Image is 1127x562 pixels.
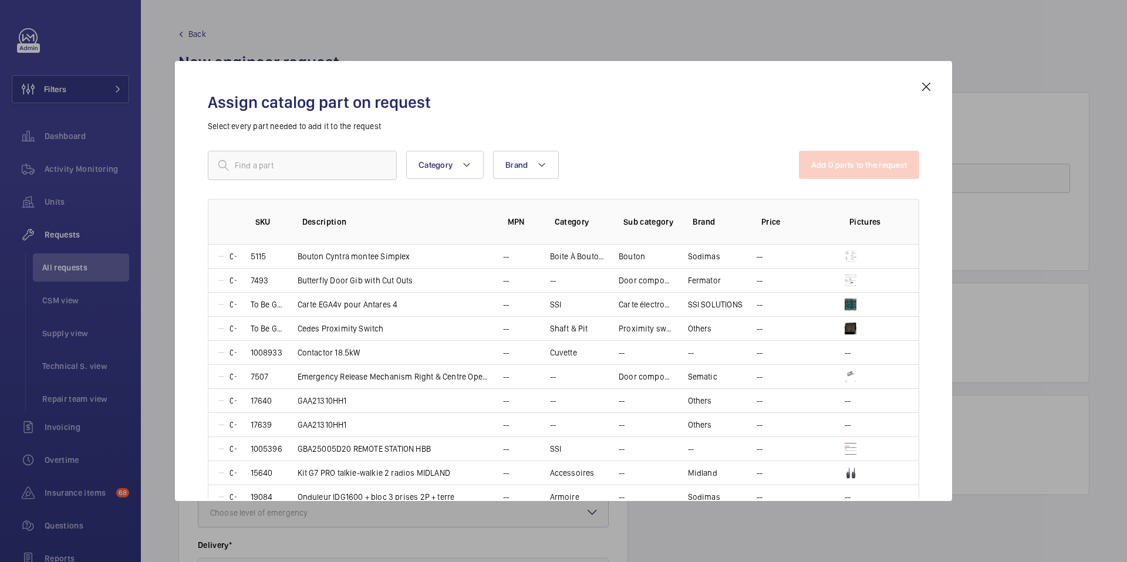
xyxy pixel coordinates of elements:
p: Carte électronique [619,299,674,310]
p: -- [757,395,762,407]
p: Bouton Cyntra montee Simplex [298,250,410,262]
p: Armoire [550,491,579,503]
p: Accessoires [550,467,595,479]
p: -- [757,443,762,455]
button: Brand [493,151,559,179]
p: -- [503,347,509,358]
p: Shaft & Pit [550,323,588,334]
p: Sematic [688,371,717,382]
p: 1008933 [251,347,282,358]
p: Emergency Release Mechanism Right & Centre Opening [298,371,489,382]
p: -- [757,371,762,382]
p: Others [688,323,712,334]
button: Add 0 parts to the request [799,151,920,179]
p: Others [688,419,712,431]
img: g3a49nfdYcSuQfseZNAG9Il-olRDJnLUGo71PhoUjj9uzZrS.png [845,250,856,262]
p: 0 [226,443,233,455]
p: -- [503,299,509,310]
p: To Be Generated [251,299,284,310]
input: Find a part [208,151,397,180]
p: 0 [226,347,233,358]
p: 7507 [251,371,269,382]
p: Boite À Boutons [550,250,605,262]
p: Brand [693,216,743,228]
p: 0 [226,395,233,407]
p: -- [550,275,556,286]
p: -- [757,491,762,503]
p: Onduleur IDG1600 + bloc 3 prises 2P + terre [298,491,455,503]
p: Category [555,216,605,228]
p: SSI [550,443,562,455]
p: Price [761,216,831,228]
p: SSI SOLUTIONS [688,299,743,310]
p: 17639 [251,419,272,431]
p: Door components [619,275,674,286]
p: Proximity switch [619,323,674,334]
p: SKU [255,216,284,228]
p: -- [845,395,851,407]
img: kk3TmbOYGquXUPLvN6SdosqAc-8_aV5Jaaivo0a5V83nLE68.png [845,467,856,479]
img: iDiDZI9L968JTgxBhqAA3GXtu6eyozIi-QdPokduLd3zVz3_.jpeg [845,371,856,382]
p: Others [688,395,712,407]
p: -- [503,275,509,286]
p: -- [757,347,762,358]
p: -- [845,491,851,503]
p: 0 [226,323,233,334]
p: -- [845,419,851,431]
p: -- [619,395,625,407]
button: Category [406,151,484,179]
p: Cuvette [550,347,577,358]
p: 19084 [251,491,273,503]
p: -- [619,443,625,455]
p: -- [619,347,625,358]
p: -- [550,371,556,382]
img: 5O8BYpR-rheKcKMWv498QdRmVVCFLkcR-0rVq8VlFK5iaEb5.png [845,275,856,286]
p: -- [503,323,509,334]
p: Carte EGA4v pour Antares 4 [298,299,398,310]
h2: Assign catalog part on request [208,92,919,113]
p: Select every part needed to add it to the request [208,120,919,132]
p: GBA25005D20 REMOTE STATION HBB [298,443,431,455]
p: 0 [226,299,233,310]
p: Pictures [849,216,895,228]
span: Brand [505,160,528,170]
p: Door components [619,371,674,382]
span: Category [419,160,453,170]
p: 0 [226,419,233,431]
img: h6SP9JDxqz0TF0uNc_qScYnGn9iDrft9w6giWp_-A4GSVAru.png [845,323,856,334]
p: -- [757,467,762,479]
p: -- [619,491,625,503]
p: Butterfly Door Gib with Cut Outs [298,275,413,286]
p: Fermator [688,275,721,286]
p: 0 [226,491,233,503]
img: tAslpmMaGVarH-ItsnIgCEYEQz4qM11pPSp5BVkrO3V6mnZg.png [845,443,856,455]
p: -- [503,250,509,262]
p: -- [503,467,509,479]
p: -- [688,443,694,455]
p: 7493 [251,275,269,286]
p: 17640 [251,395,272,407]
p: 0 [226,371,233,382]
img: CJZ0Zc2bG8man2BcogYjG4QBt03muVoJM3XzIlbM4XRvMfr7.png [845,299,856,310]
p: Cedes Proximity Switch [298,323,384,334]
p: -- [757,323,762,334]
p: 15640 [251,467,273,479]
p: 0 [226,250,233,262]
p: 5115 [251,250,266,262]
p: -- [757,275,762,286]
p: 0 [226,467,233,479]
p: -- [503,395,509,407]
p: GAA21310HH1 [298,419,347,431]
p: -- [619,419,625,431]
p: -- [688,347,694,358]
p: Sodimas [688,491,720,503]
p: 1005396 [251,443,282,455]
p: -- [550,419,556,431]
p: -- [757,419,762,431]
p: SSI [550,299,562,310]
p: -- [619,467,625,479]
p: -- [550,395,556,407]
p: 0 [226,275,233,286]
p: GAA21310HH1 [298,395,347,407]
p: -- [503,443,509,455]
